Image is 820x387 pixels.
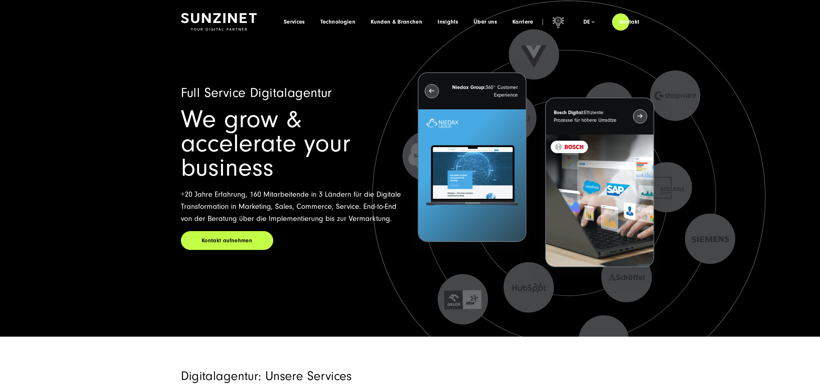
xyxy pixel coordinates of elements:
[418,72,526,242] button: Niedax Group:360° Customer Experience Letztes Projekt von Niedax. Ein Laptop auf dem die Niedax W...
[512,19,533,25] a: Karriere
[474,19,497,25] a: Über uns
[181,369,483,384] h2: Digitalagentur: Unsere Services
[418,109,526,242] img: Letztes Projekt von Niedax. Ein Laptop auf dem die Niedax Website geöffnet ist, auf blauem Hinter...
[181,188,403,225] p: +20 Jahre Erfahrung, 160 Mitarbeitende in 3 Ländern für die Digitale Transformation in Marketing,...
[545,98,654,267] button: Bosch Digital:Effiziente Prozesse für höhere Umsätze BOSCH - Kundeprojekt - Digital Transformatio...
[612,13,647,31] a: Kontakt
[554,109,621,124] p: Effiziente Prozesse für höhere Umsätze
[320,19,355,25] a: Technologien
[284,19,305,25] a: Services
[181,13,257,31] img: SUNZINET Full Service Digital Agentur
[181,231,273,250] a: Kontakt aufnehmen
[438,19,458,25] a: Insights
[181,85,332,100] span: Full Service Digitalagentur
[546,135,653,267] img: BOSCH - Kundeprojekt - Digital Transformation Agentur SUNZINET
[452,84,486,90] strong: Niedax Group:
[181,107,403,180] h1: We grow & accelerate your business
[554,110,584,115] strong: Bosch Digital:
[450,84,518,99] p: 360° Customer Experience
[583,19,595,25] div: de
[371,19,422,25] a: Kunden & Branchen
